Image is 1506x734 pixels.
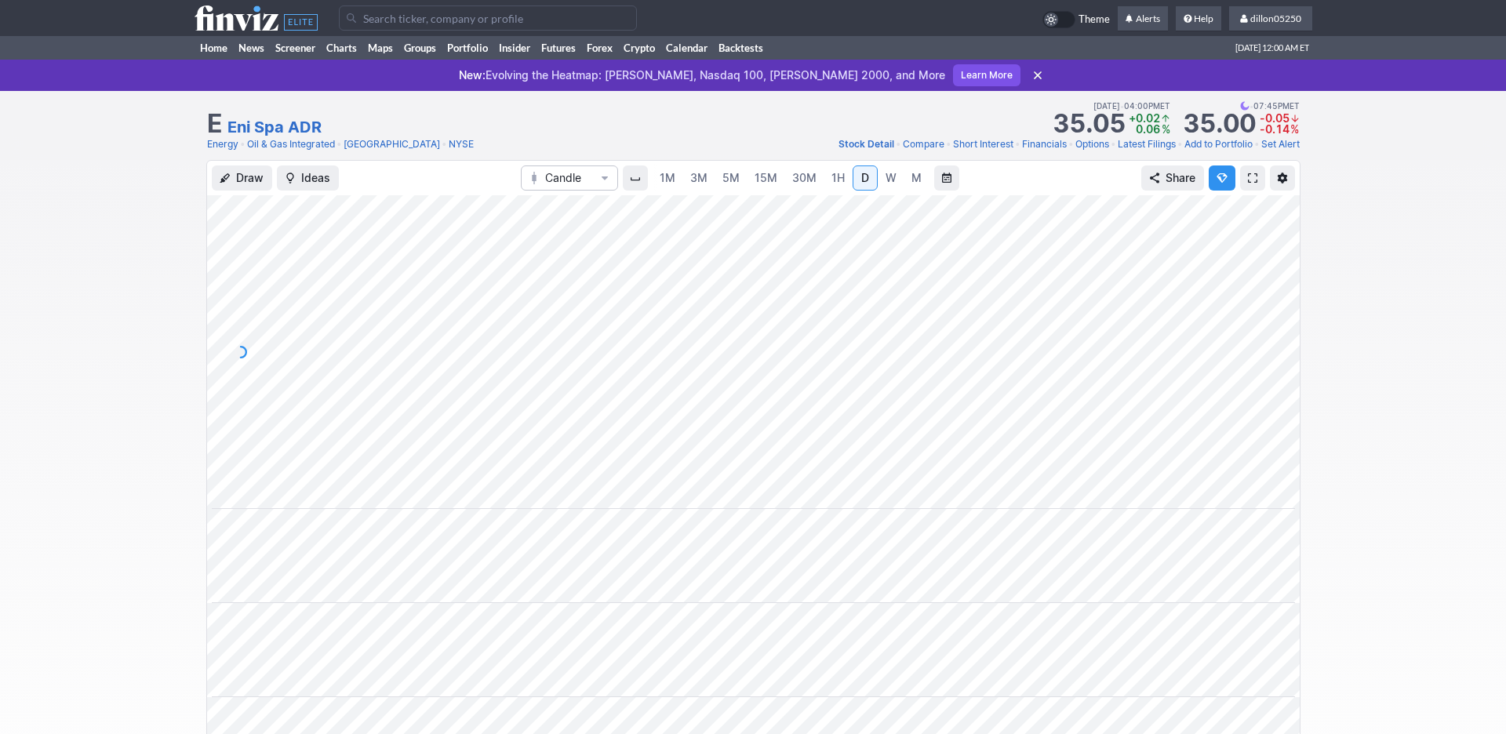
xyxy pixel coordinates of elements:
span: • [1250,99,1253,113]
a: Insider [493,36,536,60]
button: Explore new features [1209,165,1235,191]
span: 3M [690,171,708,184]
a: dillon05250 [1229,6,1312,31]
input: Search [339,5,637,31]
a: Eni Spa ADR [227,116,322,138]
a: Stock Detail [838,136,894,152]
a: Theme [1042,11,1110,28]
span: 30M [792,171,817,184]
p: Evolving the Heatmap: [PERSON_NAME], Nasdaq 100, [PERSON_NAME] 2000, and More [459,67,945,83]
a: 3M [683,165,715,191]
span: • [1177,136,1183,152]
a: Financials [1022,136,1067,152]
span: % [1290,122,1299,136]
span: • [1015,136,1020,152]
span: 1H [831,171,845,184]
span: • [1068,136,1074,152]
a: [GEOGRAPHIC_DATA] [344,136,440,152]
a: D [853,165,878,191]
span: • [1120,99,1124,113]
button: Ideas [277,165,339,191]
button: Chart Settings [1270,165,1295,191]
span: -0.14 [1260,122,1290,136]
span: 0.06 [1136,122,1160,136]
a: Screener [270,36,321,60]
span: • [240,136,246,152]
span: 07:45PM ET [1240,99,1300,113]
a: 1M [653,165,682,191]
span: Ideas [301,170,330,186]
span: • [946,136,951,152]
span: [DATE] 12:00 AM ET [1235,36,1309,60]
a: Help [1176,6,1221,31]
a: Set Alert [1261,136,1300,152]
a: Learn More [953,64,1020,86]
button: Chart Type [521,165,618,191]
span: • [442,136,447,152]
span: 15M [755,171,777,184]
span: Candle [545,170,594,186]
a: Forex [581,36,618,60]
a: W [878,165,904,191]
span: • [896,136,901,152]
a: Alerts [1118,6,1168,31]
a: M [904,165,929,191]
span: • [1111,136,1116,152]
span: Share [1166,170,1195,186]
a: NYSE [449,136,474,152]
span: Draw [236,170,264,186]
span: [DATE] 04:00PM ET [1093,99,1170,113]
h1: E [207,111,223,136]
strong: 35.05 [1053,111,1126,136]
a: 1H [824,165,852,191]
a: 5M [715,165,747,191]
a: Energy [207,136,238,152]
a: Futures [536,36,581,60]
span: Stock Detail [838,138,894,150]
span: M [911,171,922,184]
button: Share [1141,165,1204,191]
a: Maps [362,36,398,60]
a: Groups [398,36,442,60]
span: • [336,136,342,152]
span: D [861,171,869,184]
a: News [233,36,270,60]
a: 15M [748,165,784,191]
span: 1M [660,171,675,184]
span: dillon05250 [1250,13,1301,24]
button: Range [934,165,959,191]
a: Portfolio [442,36,493,60]
span: Theme [1079,11,1110,28]
span: • [1254,136,1260,152]
a: Charts [321,36,362,60]
span: -0.05 [1260,111,1290,125]
span: New: [459,68,486,82]
span: % [1162,122,1170,136]
a: Calendar [660,36,713,60]
button: Interval [623,165,648,191]
button: Draw [212,165,272,191]
a: Oil & Gas Integrated [247,136,335,152]
span: W [886,171,897,184]
a: Backtests [713,36,769,60]
a: Fullscreen [1240,165,1265,191]
a: Latest Filings [1118,136,1176,152]
a: Compare [903,136,944,152]
a: Crypto [618,36,660,60]
a: Options [1075,136,1109,152]
strong: 35.00 [1183,111,1256,136]
span: Latest Filings [1118,138,1176,150]
a: Short Interest [953,136,1013,152]
a: Add to Portfolio [1184,136,1253,152]
span: +0.02 [1129,111,1160,125]
a: Home [195,36,233,60]
a: 30M [785,165,824,191]
span: 5M [722,171,740,184]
